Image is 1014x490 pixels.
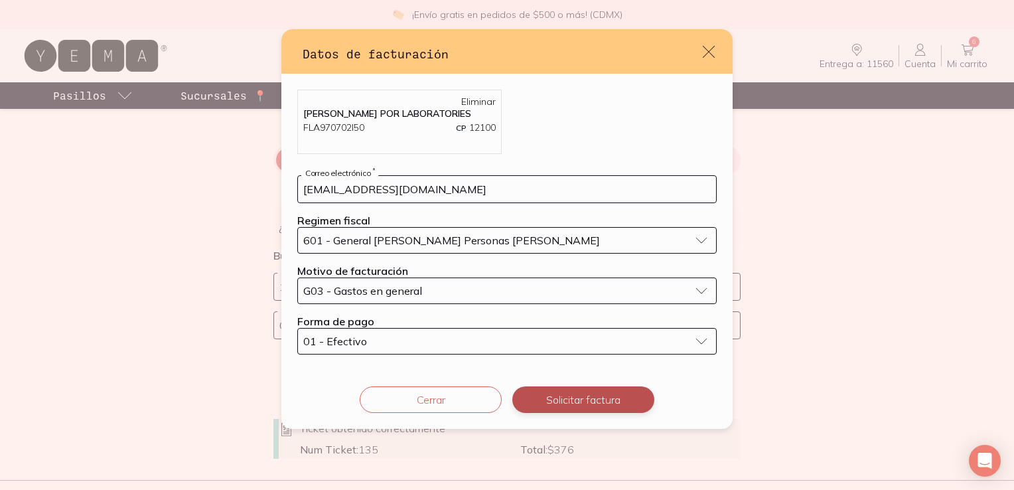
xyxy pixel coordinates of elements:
[297,227,717,254] button: 601 - General [PERSON_NAME] Personas [PERSON_NAME]
[303,45,701,62] h3: Datos de facturación
[456,121,496,135] p: 12100
[301,167,378,177] label: Correo electrónico
[303,336,367,347] span: 01 - Efectivo
[303,286,422,296] span: G03 - Gastos en general
[303,108,496,120] p: [PERSON_NAME] POR LABORATORIES
[281,29,733,428] div: default
[461,96,496,108] a: Eliminar
[303,121,364,135] p: FLA970702I50
[297,264,408,278] label: Motivo de facturación
[969,445,1001,477] div: Open Intercom Messenger
[297,328,717,355] button: 01 - Efectivo
[297,214,370,227] label: Regimen fiscal
[297,278,717,304] button: G03 - Gastos en general
[303,235,600,246] span: 601 - General [PERSON_NAME] Personas [PERSON_NAME]
[297,315,374,328] label: Forma de pago
[512,386,654,413] button: Solicitar factura
[456,123,467,133] span: CP
[360,386,502,413] button: Cerrar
